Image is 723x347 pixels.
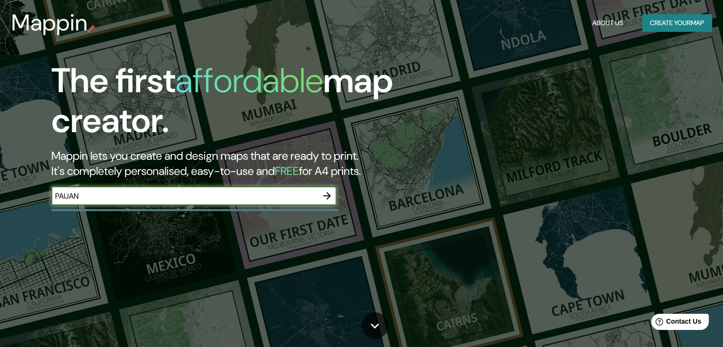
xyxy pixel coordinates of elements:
[88,25,96,32] img: mappin-pin
[638,310,713,337] iframe: Help widget launcher
[51,148,413,179] h2: Mappin lets you create and design maps that are ready to print. It's completely personalised, eas...
[275,164,299,178] h5: FREE
[51,61,413,148] h1: The first map creator.
[11,10,88,36] h3: Mappin
[588,14,627,32] button: About Us
[51,191,318,202] input: Choose your favourite place
[642,14,712,32] button: Create yourmap
[175,58,323,103] h1: affordable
